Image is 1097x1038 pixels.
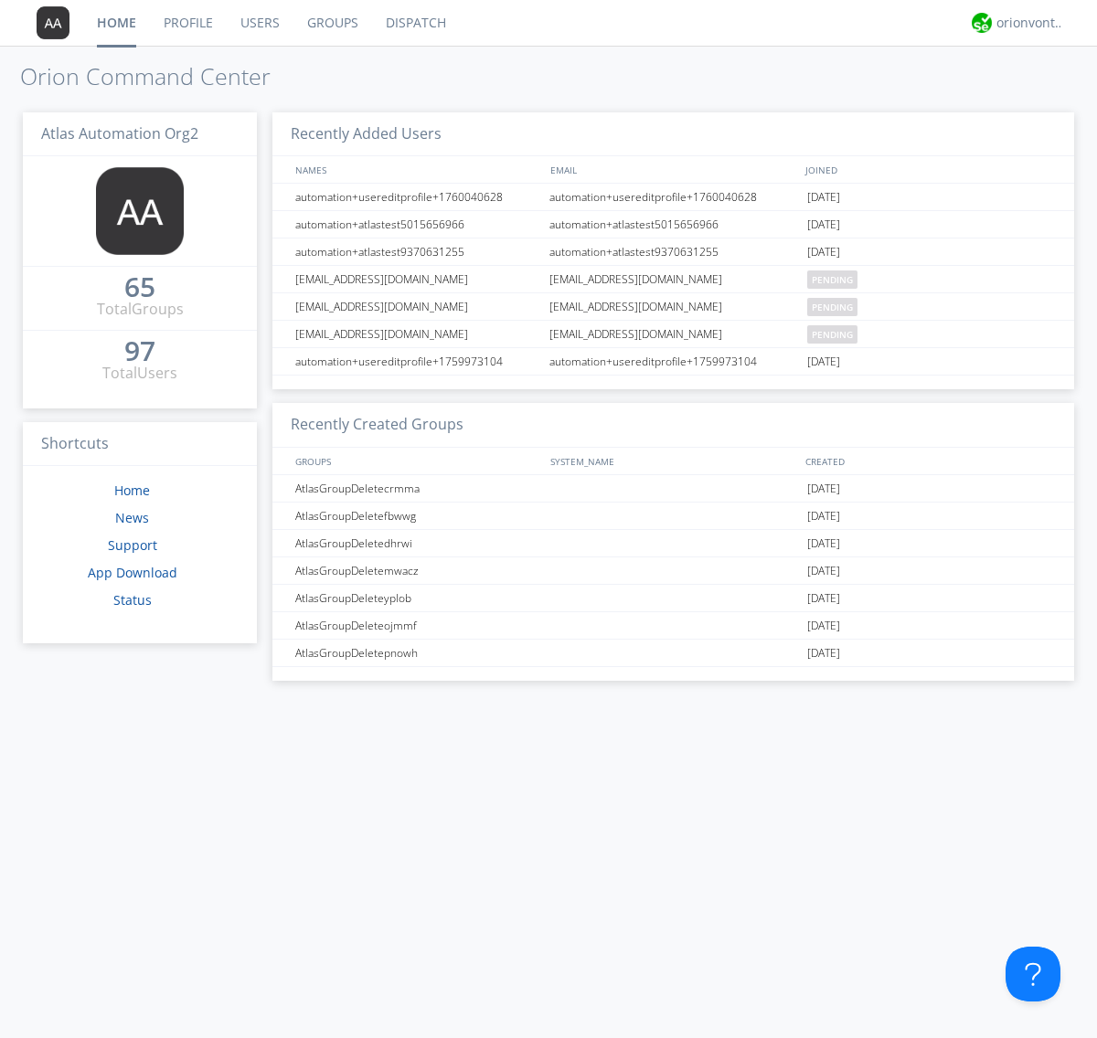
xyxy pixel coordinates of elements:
a: AtlasGroupDeletefbwwg[DATE] [272,503,1074,530]
a: AtlasGroupDeletepnowh[DATE] [272,640,1074,667]
div: [EMAIL_ADDRESS][DOMAIN_NAME] [291,266,544,292]
div: [EMAIL_ADDRESS][DOMAIN_NAME] [545,321,803,347]
div: automation+usereditprofile+1759973104 [545,348,803,375]
div: [EMAIL_ADDRESS][DOMAIN_NAME] [291,293,544,320]
a: automation+atlastest9370631255automation+atlastest9370631255[DATE] [272,238,1074,266]
div: AtlasGroupDeletecrmma [291,475,544,502]
img: 29d36aed6fa347d5a1537e7736e6aa13 [972,13,992,33]
a: 65 [124,278,155,299]
span: [DATE] [807,475,840,503]
div: CREATED [801,448,1057,474]
span: Atlas Automation Org2 [41,123,198,143]
a: AtlasGroupDeletecrmma[DATE] [272,475,1074,503]
span: pending [807,298,857,316]
a: [EMAIL_ADDRESS][DOMAIN_NAME][EMAIL_ADDRESS][DOMAIN_NAME]pending [272,293,1074,321]
div: JOINED [801,156,1057,183]
div: 65 [124,278,155,296]
div: Total Groups [97,299,184,320]
a: Status [113,591,152,609]
span: [DATE] [807,211,840,238]
span: [DATE] [807,530,840,557]
img: 373638.png [96,167,184,255]
span: [DATE] [807,503,840,530]
span: [DATE] [807,640,840,667]
div: automation+usereditprofile+1759973104 [291,348,544,375]
a: AtlasGroupDeletedhrwi[DATE] [272,530,1074,557]
div: [EMAIL_ADDRESS][DOMAIN_NAME] [545,266,803,292]
div: SYSTEM_NAME [546,448,801,474]
div: AtlasGroupDeletepnowh [291,640,544,666]
span: [DATE] [807,585,840,612]
iframe: Toggle Customer Support [1006,947,1060,1001]
a: AtlasGroupDeleteojmmf[DATE] [272,612,1074,640]
div: automation+usereditprofile+1760040628 [545,184,803,210]
div: [EMAIL_ADDRESS][DOMAIN_NAME] [291,321,544,347]
span: [DATE] [807,348,840,376]
div: AtlasGroupDeletedhrwi [291,530,544,556]
div: GROUPS [291,448,541,474]
a: 97 [124,342,155,363]
span: [DATE] [807,557,840,585]
div: AtlasGroupDeleteyplob [291,585,544,611]
a: Support [108,536,157,554]
div: AtlasGroupDeletefbwwg [291,503,544,529]
div: automation+atlastest5015656966 [291,211,544,238]
div: AtlasGroupDeleteojmmf [291,612,544,639]
span: [DATE] [807,184,840,211]
h3: Recently Created Groups [272,403,1074,448]
a: AtlasGroupDeleteyplob[DATE] [272,585,1074,612]
a: News [115,509,149,526]
div: [EMAIL_ADDRESS][DOMAIN_NAME] [545,293,803,320]
div: automation+usereditprofile+1760040628 [291,184,544,210]
a: AtlasGroupDeletemwacz[DATE] [272,557,1074,585]
a: [EMAIL_ADDRESS][DOMAIN_NAME][EMAIL_ADDRESS][DOMAIN_NAME]pending [272,266,1074,293]
div: orionvontas+atlas+automation+org2 [996,14,1065,32]
a: App Download [88,564,177,581]
div: automation+atlastest9370631255 [291,238,544,265]
div: AtlasGroupDeletemwacz [291,557,544,584]
div: NAMES [291,156,541,183]
div: 97 [124,342,155,360]
div: automation+atlastest9370631255 [545,238,803,265]
a: automation+usereditprofile+1760040628automation+usereditprofile+1760040628[DATE] [272,184,1074,211]
div: EMAIL [546,156,801,183]
img: 373638.png [37,6,69,39]
span: pending [807,270,857,289]
span: [DATE] [807,238,840,266]
a: automation+usereditprofile+1759973104automation+usereditprofile+1759973104[DATE] [272,348,1074,376]
a: [EMAIL_ADDRESS][DOMAIN_NAME][EMAIL_ADDRESS][DOMAIN_NAME]pending [272,321,1074,348]
a: Home [114,482,150,499]
h3: Shortcuts [23,422,257,467]
h3: Recently Added Users [272,112,1074,157]
div: Total Users [102,363,177,384]
div: automation+atlastest5015656966 [545,211,803,238]
span: pending [807,325,857,344]
span: [DATE] [807,612,840,640]
a: automation+atlastest5015656966automation+atlastest5015656966[DATE] [272,211,1074,238]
